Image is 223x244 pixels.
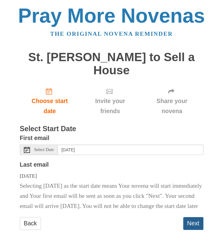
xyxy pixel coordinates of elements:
div: Click "Next" to confirm your start date first. [141,83,203,119]
span: Select Date [34,148,54,152]
input: Use the arrow keys to pick a date [58,145,203,155]
label: First email [20,133,50,143]
p: Selecting [DATE] as the start date means Your novena will start immediately and Your first email ... [20,181,203,211]
h3: Select Start Date [20,125,203,133]
span: Invite your friends [86,96,134,116]
button: Next [183,217,203,230]
a: Choose start date [20,83,80,119]
span: Share your novena [147,96,197,116]
a: The original novena reminder [50,31,173,37]
a: Pray More Novenas [18,4,205,27]
div: Click "Next" to confirm your start date first. [80,83,140,119]
span: Choose start date [26,96,74,116]
span: [DATE] [20,173,37,179]
h1: St. [PERSON_NAME] to Sell a House [20,51,203,77]
label: Last email [20,160,49,170]
a: Back [20,217,41,230]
